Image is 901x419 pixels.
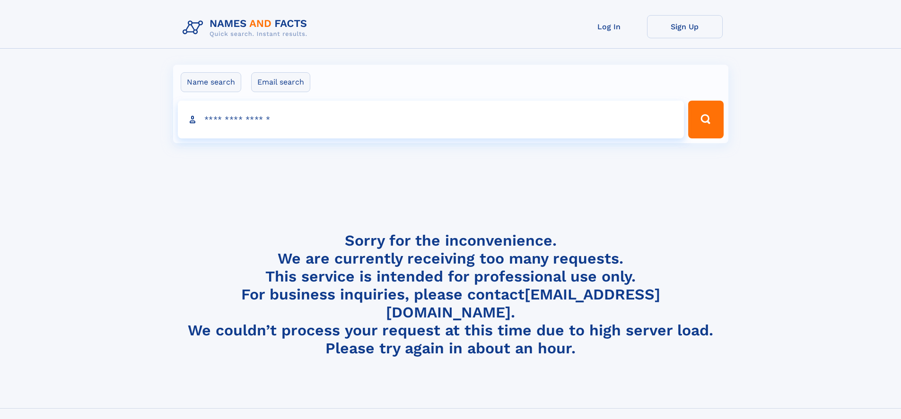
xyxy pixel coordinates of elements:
[181,72,241,92] label: Name search
[179,231,723,358] h4: Sorry for the inconvenience. We are currently receiving too many requests. This service is intend...
[688,101,723,138] button: Search Button
[251,72,310,92] label: Email search
[647,15,723,38] a: Sign Up
[179,15,315,41] img: Logo Names and Facts
[386,285,660,321] a: [EMAIL_ADDRESS][DOMAIN_NAME]
[178,101,684,138] input: search input
[571,15,647,38] a: Log In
